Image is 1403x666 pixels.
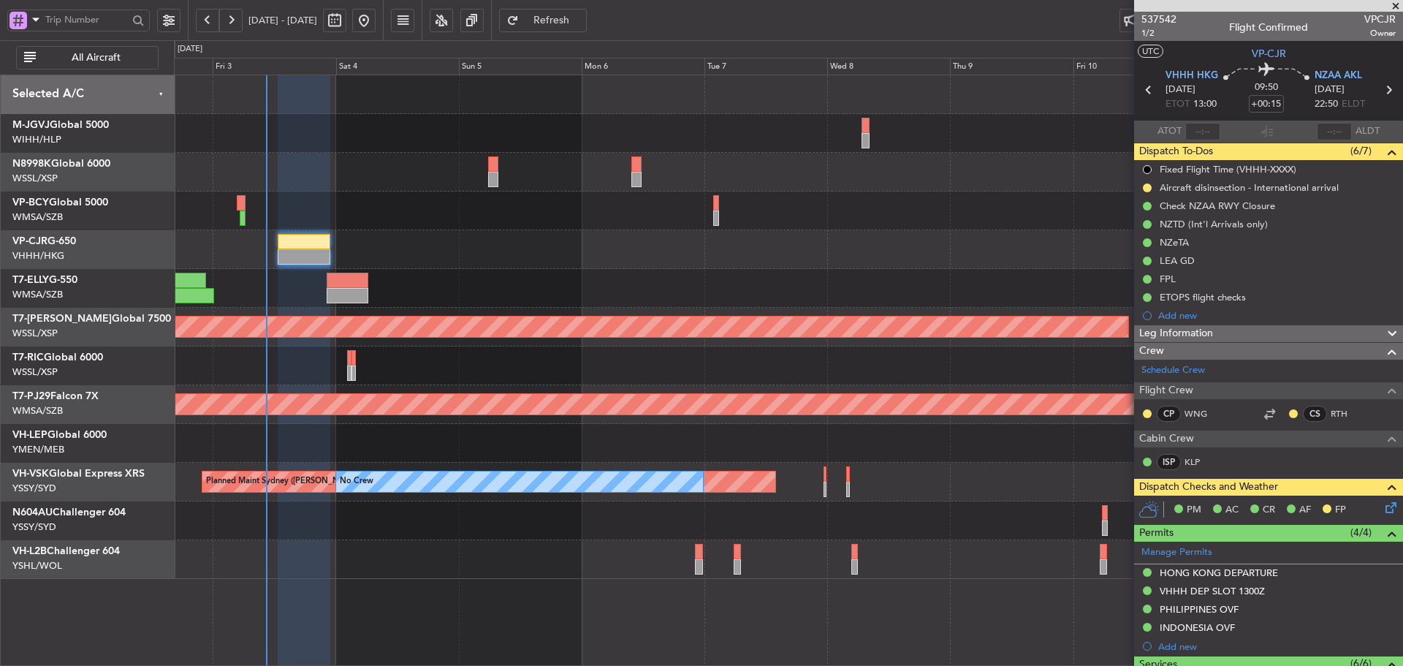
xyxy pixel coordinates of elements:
[1364,27,1396,39] span: Owner
[12,197,49,208] span: VP-BCY
[459,58,582,75] div: Sun 5
[1185,123,1220,140] input: --:--
[1157,454,1181,470] div: ISP
[12,546,47,556] span: VH-L2B
[12,327,58,340] a: WSSL/XSP
[206,471,376,493] div: Planned Maint Sydney ([PERSON_NAME] Intl)
[12,352,44,363] span: T7-RIC
[1193,97,1217,112] span: 13:00
[1160,218,1268,230] div: NZTD (Int'l Arrivals only)
[1315,69,1362,83] span: NZAA AKL
[704,58,827,75] div: Tue 7
[1225,503,1239,518] span: AC
[1315,83,1345,97] span: [DATE]
[950,58,1073,75] div: Thu 9
[1350,525,1372,540] span: (4/4)
[12,546,120,556] a: VH-L2BChallenger 604
[1160,163,1296,175] div: Fixed Flight Time (VHHH-XXXX)
[12,236,47,246] span: VP-CJR
[1187,503,1201,518] span: PM
[12,482,56,495] a: YSSY/SYD
[582,58,704,75] div: Mon 6
[12,159,51,169] span: N8998K
[1139,525,1174,542] span: Permits
[1160,585,1265,597] div: VHHH DEP SLOT 1300Z
[1139,325,1213,342] span: Leg Information
[12,391,99,401] a: T7-PJ29Falcon 7X
[12,430,47,440] span: VH-LEP
[1141,27,1176,39] span: 1/2
[12,507,53,518] span: N604AU
[522,15,582,26] span: Refresh
[248,14,317,27] span: [DATE] - [DATE]
[1364,12,1396,27] span: VPCJR
[1160,291,1246,303] div: ETOPS flight checks
[12,314,171,324] a: T7-[PERSON_NAME]Global 7500
[1139,143,1213,160] span: Dispatch To-Dos
[1303,406,1327,422] div: CS
[1160,181,1339,194] div: Aircraft disinsection - International arrival
[1331,407,1364,420] a: RTH
[12,391,50,401] span: T7-PJ29
[1160,254,1195,267] div: LEA GD
[336,58,459,75] div: Sat 4
[340,471,373,493] div: No Crew
[12,430,107,440] a: VH-LEPGlobal 6000
[12,249,64,262] a: VHHH/HKG
[1141,545,1212,560] a: Manage Permits
[12,159,110,169] a: N8998KGlobal 6000
[12,521,56,534] a: YSSY/SYD
[12,559,62,572] a: YSHL/WOL
[1166,69,1218,83] span: VHHH HKG
[1342,97,1365,112] span: ELDT
[1299,503,1311,518] span: AF
[1073,58,1196,75] div: Fri 10
[1158,309,1396,322] div: Add new
[1166,83,1195,97] span: [DATE]
[1141,12,1176,27] span: 537542
[1255,80,1278,95] span: 09:50
[12,288,63,301] a: WMSA/SZB
[12,275,49,285] span: T7-ELLY
[1158,640,1396,653] div: Add new
[1139,382,1193,399] span: Flight Crew
[1160,273,1176,285] div: FPL
[45,9,128,31] input: Trip Number
[1160,200,1275,212] div: Check NZAA RWY Closure
[12,275,77,285] a: T7-ELLYG-550
[1160,603,1239,616] div: PHILIPPINES OVF
[1138,45,1163,58] button: UTC
[12,197,108,208] a: VP-BCYGlobal 5000
[1335,503,1346,518] span: FP
[39,53,153,63] span: All Aircraft
[12,443,64,456] a: YMEN/MEB
[1157,406,1181,422] div: CP
[16,46,159,69] button: All Aircraft
[12,120,109,130] a: M-JGVJGlobal 5000
[1141,363,1205,378] a: Schedule Crew
[1229,20,1308,35] div: Flight Confirmed
[12,120,50,130] span: M-JGVJ
[12,352,103,363] a: T7-RICGlobal 6000
[1160,567,1278,579] div: HONG KONG DEPARTURE
[1139,343,1164,360] span: Crew
[12,366,58,379] a: WSSL/XSP
[12,236,76,246] a: VP-CJRG-650
[1160,621,1235,634] div: INDONESIA OVF
[12,133,61,146] a: WIHH/HLP
[12,469,145,479] a: VH-VSKGlobal Express XRS
[1139,431,1194,447] span: Cabin Crew
[178,43,202,56] div: [DATE]
[12,404,63,417] a: WMSA/SZB
[1356,124,1380,139] span: ALDT
[1185,407,1217,420] a: WNG
[12,469,49,479] span: VH-VSK
[1157,124,1182,139] span: ATOT
[499,9,587,32] button: Refresh
[1315,97,1338,112] span: 22:50
[12,507,126,518] a: N604AUChallenger 604
[1252,46,1286,61] span: VP-CJR
[12,314,112,324] span: T7-[PERSON_NAME]
[1263,503,1275,518] span: CR
[827,58,950,75] div: Wed 8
